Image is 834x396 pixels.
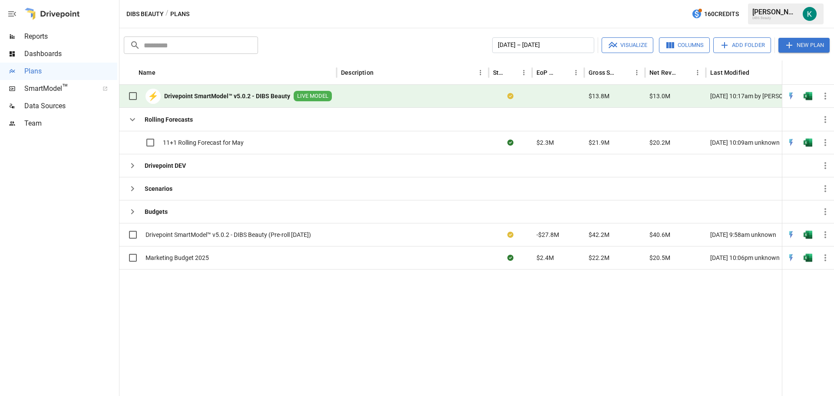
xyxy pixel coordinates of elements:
[752,16,798,20] div: DIBS Beauty
[164,92,290,100] b: Drivepoint SmartModel™ v5.0.2 - DIBS Beauty
[24,101,117,111] span: Data Sources
[24,31,117,42] span: Reports
[146,253,209,262] span: Marketing Budget 2025
[24,66,117,77] span: Plans
[804,92,812,100] img: g5qfjXmAAAAABJRU5ErkJggg==
[145,207,168,216] b: Budgets
[536,69,557,76] div: EoP Cash
[145,115,193,124] b: Rolling Forecasts
[750,67,762,79] button: Sort
[713,37,771,53] button: Add Folder
[165,9,169,20] div: /
[706,85,814,108] div: [DATE] 10:17am by [PERSON_NAME] undefined
[787,230,795,239] img: quick-edit-flash.b8aec18c.svg
[24,83,93,94] span: SmartModel
[649,92,670,100] span: $13.0M
[506,67,518,79] button: Sort
[787,230,795,239] div: Open in Quick Edit
[706,223,814,246] div: [DATE] 9:58am unknown
[704,9,739,20] span: 160 Credits
[374,67,387,79] button: Sort
[62,82,68,93] span: ™
[649,230,670,239] span: $40.6M
[536,138,554,147] span: $2.3M
[589,138,609,147] span: $21.9M
[163,138,244,147] span: 11+1 Rolling Forecast for May
[778,38,830,53] button: New Plan
[589,230,609,239] span: $42.2M
[146,89,161,104] div: ⚡
[589,69,618,76] div: Gross Sales
[631,67,643,79] button: Gross Sales column menu
[507,138,513,147] div: Sync complete
[492,37,594,53] button: [DATE] – [DATE]
[24,49,117,59] span: Dashboards
[659,37,710,53] button: Columns
[752,8,798,16] div: [PERSON_NAME]
[804,230,812,239] div: Open in Excel
[518,67,530,79] button: Status column menu
[536,230,559,239] span: -$27.8M
[493,69,505,76] div: Status
[803,7,817,21] img: Katherine Rose
[139,69,156,76] div: Name
[798,2,822,26] button: Katherine Rose
[710,69,749,76] div: Last Modified
[146,230,311,239] span: Drivepoint SmartModel™ v5.0.2 - DIBS Beauty (Pre-roll [DATE])
[787,138,795,147] div: Open in Quick Edit
[804,92,812,100] div: Open in Excel
[294,92,332,100] span: LIVE MODEL
[692,67,704,79] button: Net Revenue column menu
[649,253,670,262] span: $20.5M
[507,253,513,262] div: Sync complete
[156,67,169,79] button: Sort
[804,230,812,239] img: g5qfjXmAAAAABJRU5ErkJggg==
[24,118,117,129] span: Team
[536,253,554,262] span: $2.4M
[679,67,692,79] button: Sort
[804,253,812,262] img: g5qfjXmAAAAABJRU5ErkJggg==
[804,253,812,262] div: Open in Excel
[787,253,795,262] img: quick-edit-flash.b8aec18c.svg
[558,67,570,79] button: Sort
[507,230,513,239] div: Your plan has changes in Excel that are not reflected in the Drivepoint Data Warehouse, select "S...
[145,161,186,170] b: Drivepoint DEV
[706,131,814,154] div: [DATE] 10:09am unknown
[787,92,795,100] img: quick-edit-flash.b8aec18c.svg
[822,67,834,79] button: Sort
[787,92,795,100] div: Open in Quick Edit
[804,138,812,147] div: Open in Excel
[602,37,653,53] button: Visualize
[507,92,513,100] div: Your plan has changes in Excel that are not reflected in the Drivepoint Data Warehouse, select "S...
[570,67,582,79] button: EoP Cash column menu
[649,69,678,76] div: Net Revenue
[126,9,164,20] button: DIBS Beauty
[787,138,795,147] img: quick-edit-flash.b8aec18c.svg
[706,246,814,269] div: [DATE] 10:06pm unknown
[804,138,812,147] img: g5qfjXmAAAAABJRU5ErkJggg==
[589,92,609,100] span: $13.8M
[619,67,631,79] button: Sort
[145,184,172,193] b: Scenarios
[474,67,486,79] button: Description column menu
[688,6,742,22] button: 160Credits
[649,138,670,147] span: $20.2M
[787,253,795,262] div: Open in Quick Edit
[589,253,609,262] span: $22.2M
[341,69,374,76] div: Description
